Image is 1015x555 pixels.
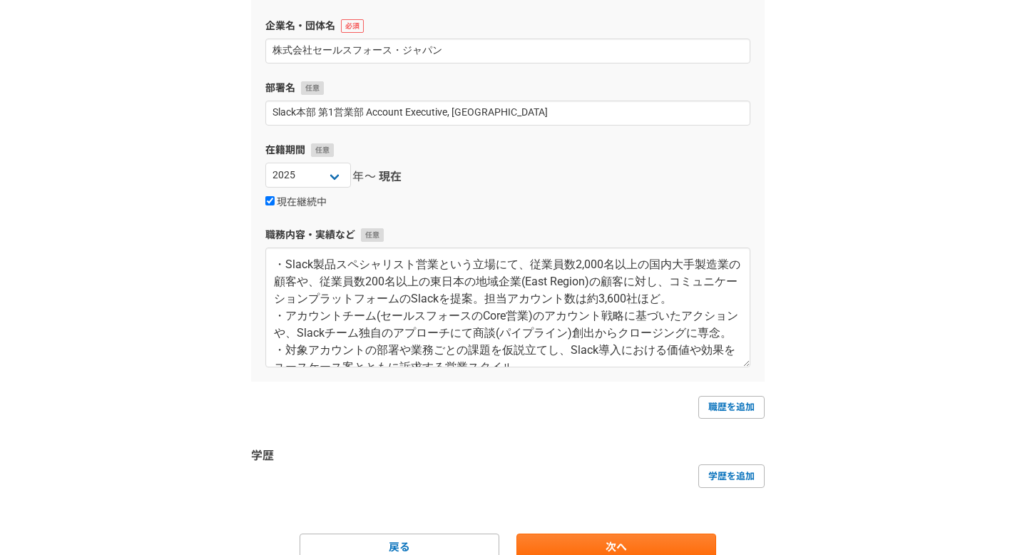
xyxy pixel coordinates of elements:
span: 現在 [379,168,402,185]
label: 現在継続中 [265,196,327,209]
input: 現在継続中 [265,196,275,205]
input: エニィクルー株式会社 [265,39,750,63]
span: 年〜 [352,168,377,185]
label: 企業名・団体名 [265,19,750,34]
label: 職務内容・実績など [265,228,750,243]
input: 開発2部 [265,101,750,126]
a: 職歴を追加 [698,396,765,419]
a: 学歴を追加 [698,464,765,487]
label: 在籍期間 [265,143,750,158]
label: 部署名 [265,81,750,96]
h3: 学歴 [251,447,765,464]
